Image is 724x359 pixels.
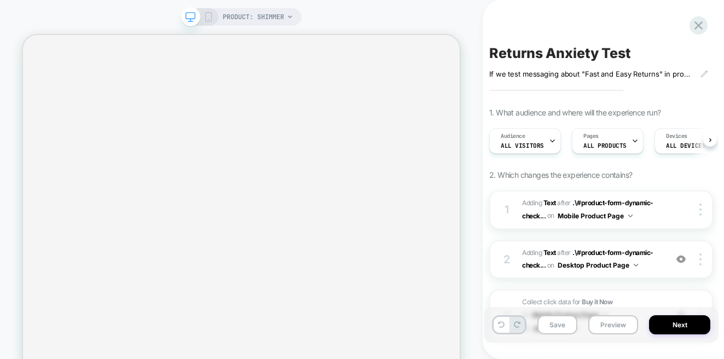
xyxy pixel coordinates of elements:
[522,199,653,219] span: .\#product-form-dynamic-check...
[501,250,512,269] div: 2
[583,132,599,140] span: Pages
[676,254,686,264] img: crossed eye
[501,132,525,140] span: Audience
[522,296,661,335] span: Collect click data for
[537,315,577,334] button: Save
[666,132,687,140] span: Devices
[489,108,661,117] span: 1. What audience and where will the experience run?
[522,248,653,269] span: .\#product-form-dynamic-check...
[588,315,638,334] button: Preview
[501,306,512,326] div: 1
[649,315,710,334] button: Next
[582,298,612,306] strong: Buy it Now
[547,259,554,271] span: on
[699,253,702,265] img: close
[489,70,692,78] span: If we test messaging about "Fast and Easy Returns" in proximity to ATC, users will feel reassured...
[522,199,556,207] span: Adding
[558,258,638,272] button: Desktop Product Page
[489,170,632,179] span: 2. Which changes the experience contains?
[522,248,556,257] span: Adding
[699,204,702,216] img: close
[543,199,556,207] b: Text
[557,199,571,207] span: AFTER
[223,8,284,26] span: PRODUCT: Shimmer
[501,142,544,149] span: All Visitors
[634,264,638,267] img: down arrow
[628,215,633,217] img: down arrow
[583,142,627,149] span: ALL PRODUCTS
[558,209,633,223] button: Mobile Product Page
[666,142,705,149] span: ALL DEVICES
[557,248,571,257] span: AFTER
[501,200,512,219] div: 1
[543,248,556,257] b: Text
[547,210,554,222] span: on
[489,45,631,61] span: Returns Anxiety Test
